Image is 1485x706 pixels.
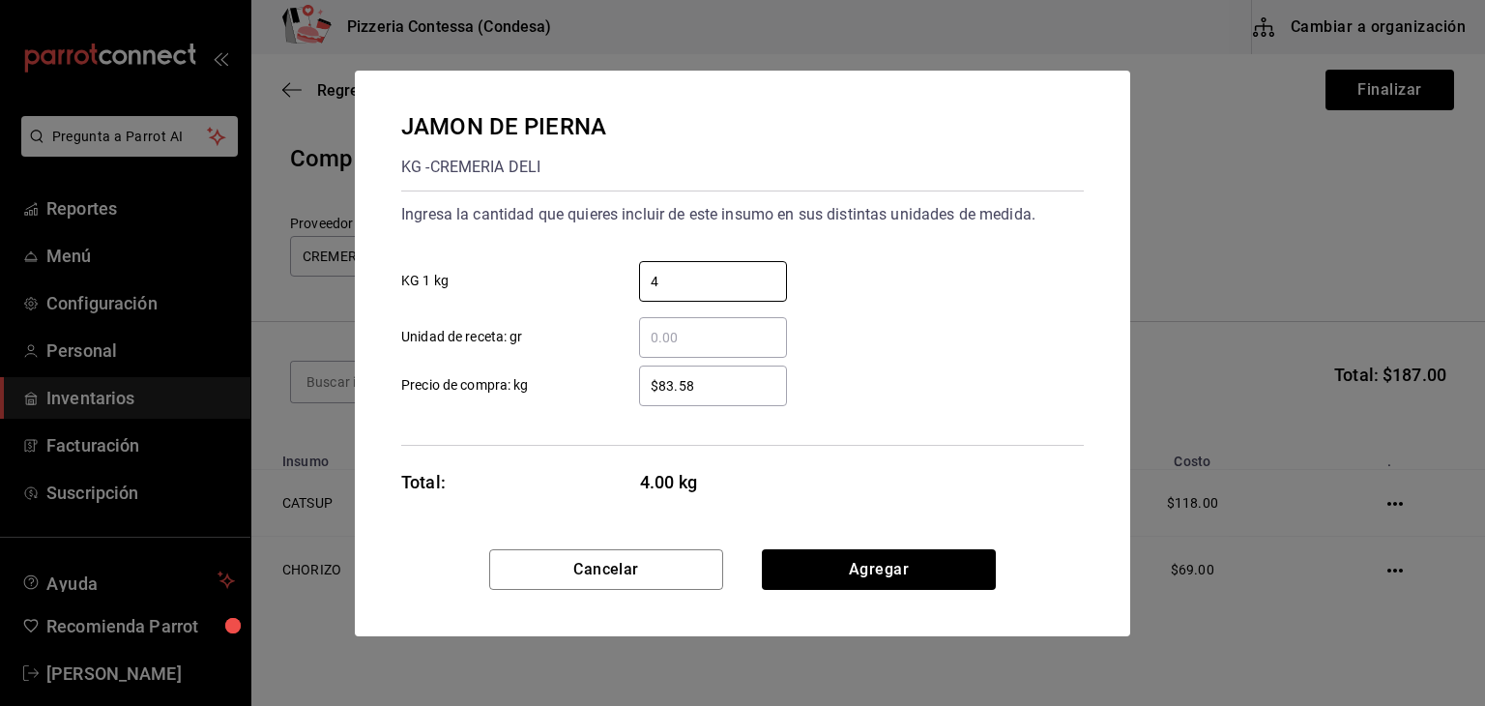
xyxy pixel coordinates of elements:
[640,469,788,495] span: 4.00 kg
[489,549,723,590] button: Cancelar
[401,109,606,144] div: JAMON DE PIERNA
[639,374,787,397] input: Precio de compra: kg
[401,199,1084,230] div: Ingresa la cantidad que quieres incluir de este insumo en sus distintas unidades de medida.
[762,549,996,590] button: Agregar
[401,152,606,183] div: KG - CREMERIA DELI
[401,375,529,396] span: Precio de compra: kg
[639,326,787,349] input: Unidad de receta: gr
[401,271,449,291] span: KG 1 kg
[401,469,446,495] div: Total:
[639,270,787,293] input: KG 1 kg
[401,327,523,347] span: Unidad de receta: gr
